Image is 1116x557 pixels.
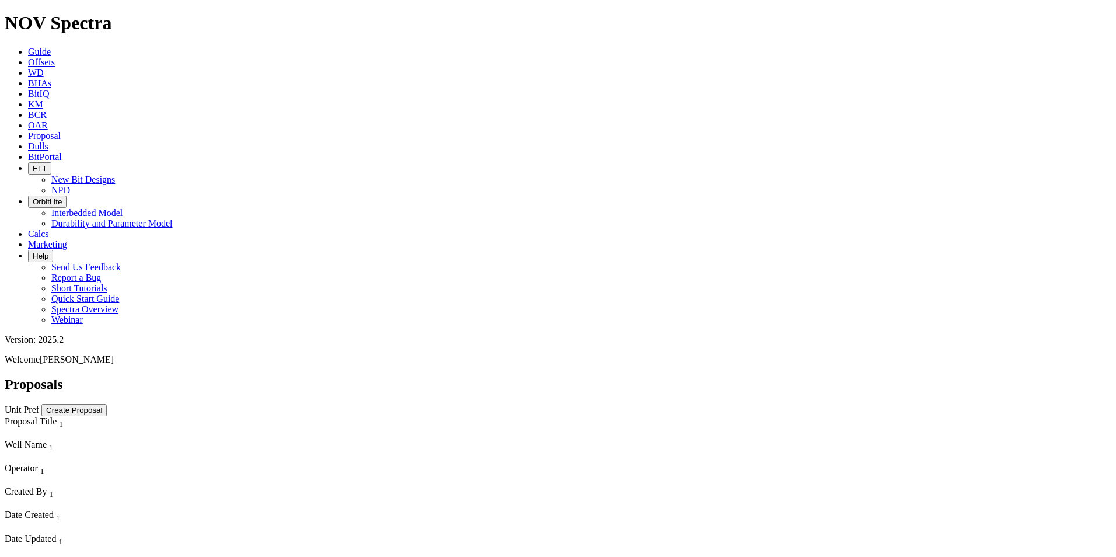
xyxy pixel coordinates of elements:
a: Send Us Feedback [51,262,121,272]
a: Interbedded Model [51,208,123,218]
a: BitIQ [28,89,49,99]
div: Sort None [5,416,182,440]
a: KM [28,99,43,109]
span: OrbitLite [33,197,62,206]
a: Calcs [28,229,49,239]
div: Date Updated Sort None [5,534,182,546]
button: Create Proposal [41,404,107,416]
div: Sort None [5,440,182,463]
h2: Proposals [5,377,1111,392]
span: Sort None [49,486,53,496]
span: Sort None [59,416,63,426]
span: Operator [5,463,38,473]
a: Webinar [51,315,83,325]
a: Proposal [28,131,61,141]
span: [PERSON_NAME] [40,354,114,364]
span: Created By [5,486,47,496]
a: Durability and Parameter Model [51,218,173,228]
sub: 1 [49,490,53,499]
sub: 1 [58,537,62,546]
sub: 1 [59,420,63,429]
span: Proposal Title [5,416,57,426]
span: Sort None [56,510,60,520]
a: Offsets [28,57,55,67]
a: BHAs [28,78,51,88]
div: Column Menu [5,452,182,463]
a: NPD [51,185,70,195]
sub: 1 [56,514,60,523]
div: Sort None [5,534,182,557]
a: New Bit Designs [51,175,115,184]
sub: 1 [40,467,44,475]
button: FTT [28,162,51,175]
div: Proposal Title Sort None [5,416,182,429]
div: Operator Sort None [5,463,182,476]
a: Marketing [28,239,67,249]
div: Column Menu [5,499,182,510]
span: Well Name [5,440,47,450]
span: FTT [33,164,47,173]
div: Sort None [5,463,182,486]
a: OAR [28,120,48,130]
button: Help [28,250,53,262]
button: OrbitLite [28,196,67,208]
div: Sort None [5,486,182,510]
span: Sort None [49,440,53,450]
a: Report a Bug [51,273,101,283]
div: Sort None [5,510,182,533]
div: Column Menu [5,476,182,486]
span: Date Created [5,510,54,520]
div: Column Menu [5,546,182,557]
a: BCR [28,110,47,120]
div: Version: 2025.2 [5,335,1111,345]
h1: NOV Spectra [5,12,1111,34]
a: Dulls [28,141,48,151]
a: Unit Pref [5,405,39,415]
div: Created By Sort None [5,486,182,499]
p: Welcome [5,354,1111,365]
a: Spectra Overview [51,304,118,314]
a: WD [28,68,44,78]
a: Quick Start Guide [51,294,119,304]
div: Column Menu [5,523,182,534]
span: Help [33,252,48,260]
span: Sort None [40,463,44,473]
div: Well Name Sort None [5,440,182,452]
div: Date Created Sort None [5,510,182,523]
a: BitPortal [28,152,62,162]
div: Column Menu [5,429,182,440]
a: Short Tutorials [51,283,107,293]
span: Date Updated [5,534,56,544]
span: Sort None [58,534,62,544]
sub: 1 [49,443,53,452]
a: Guide [28,47,51,57]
